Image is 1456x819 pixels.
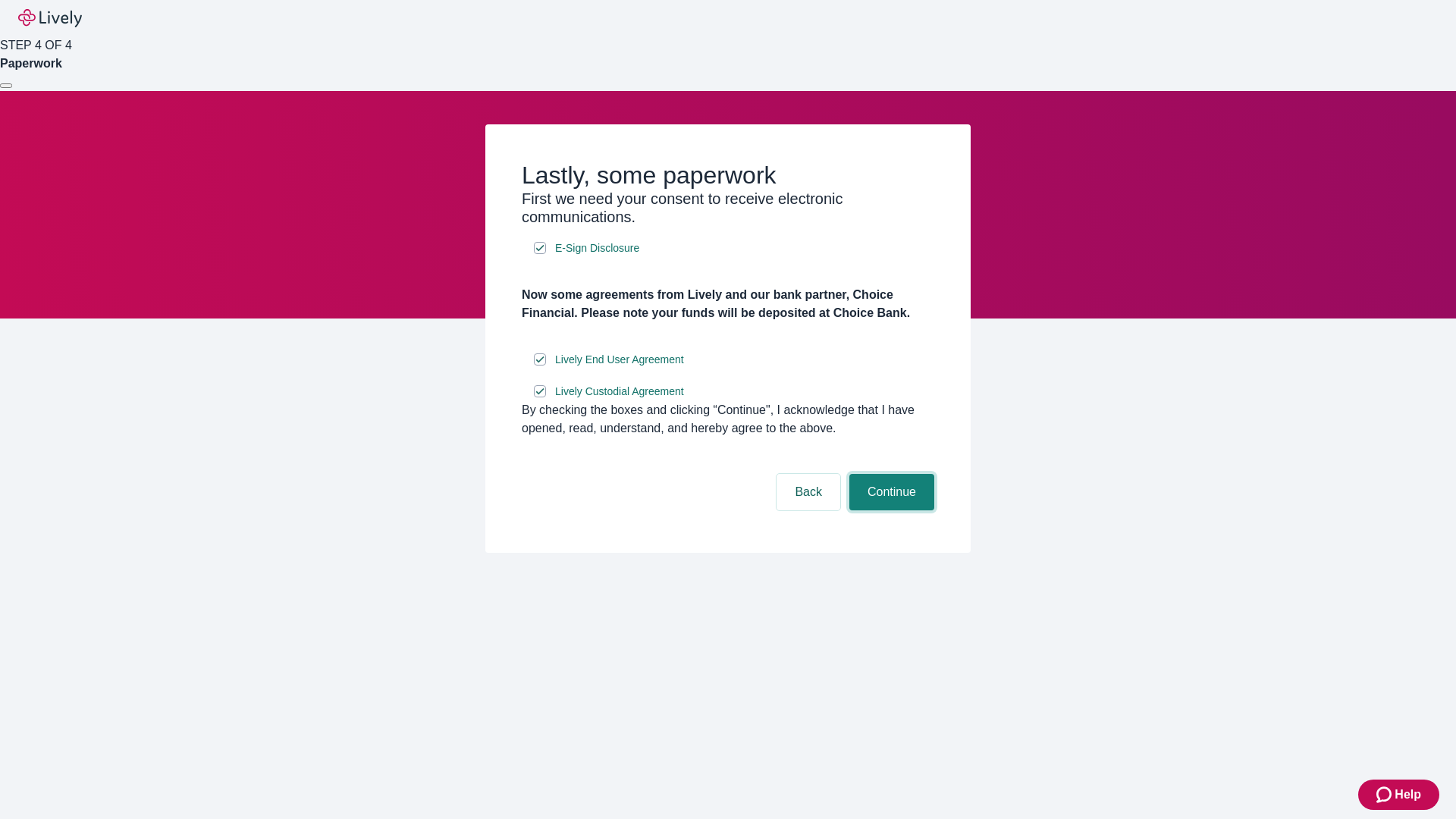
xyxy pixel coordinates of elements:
button: Zendesk support iconHelp [1358,780,1439,810]
img: Lively [18,9,82,27]
h3: First we need your consent to receive electronic communications. [522,190,934,226]
a: e-sign disclosure document [552,239,642,258]
span: Lively Custodial Agreement [555,384,684,400]
div: By checking the boxes and clicking “Continue", I acknowledge that I have opened, read, understand... [522,401,934,438]
span: Help [1395,786,1421,804]
a: e-sign disclosure document [552,350,687,369]
button: Continue [849,474,934,510]
a: e-sign disclosure document [552,382,687,401]
h4: Now some agreements from Lively and our bank partner, Choice Financial. Please note your funds wi... [522,286,934,322]
h2: Lastly, some paperwork [522,161,934,190]
span: E-Sign Disclosure [555,240,639,256]
svg: Zendesk support icon [1376,786,1395,804]
span: Lively End User Agreement [555,352,684,368]
button: Back [777,474,840,510]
